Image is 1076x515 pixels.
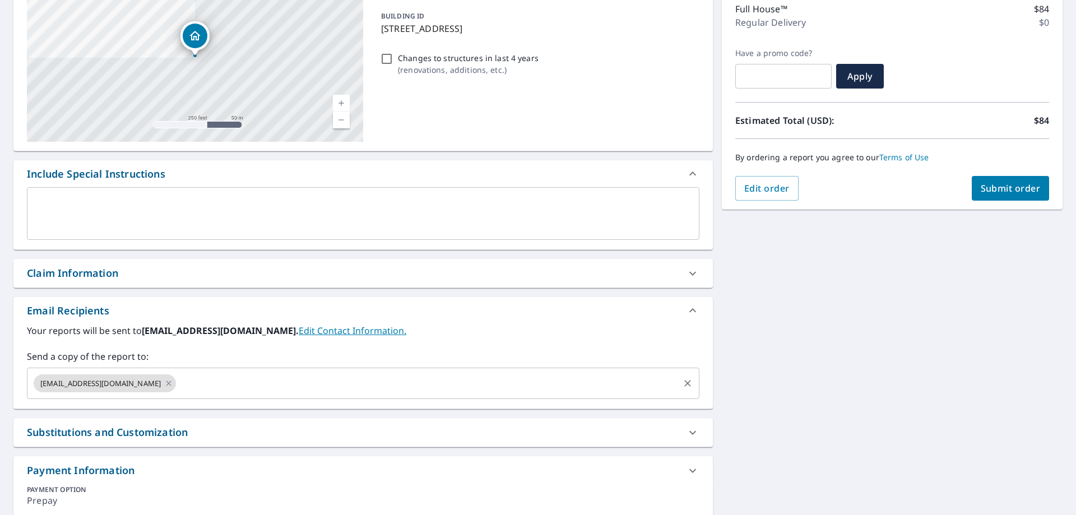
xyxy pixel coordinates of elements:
[981,182,1041,194] span: Submit order
[180,21,210,56] div: Dropped pin, building 1, Residential property, 4218 N Addison St Spokane, WA 99207
[1034,114,1049,127] p: $84
[735,16,806,29] p: Regular Delivery
[27,166,165,182] div: Include Special Instructions
[1039,16,1049,29] p: $0
[735,152,1049,163] p: By ordering a report you agree to our
[27,303,109,318] div: Email Recipients
[13,456,713,485] div: Payment Information
[27,463,134,478] div: Payment Information
[398,52,539,64] p: Changes to structures in last 4 years
[13,297,713,324] div: Email Recipients
[735,114,892,127] p: Estimated Total (USD):
[13,160,713,187] div: Include Special Instructions
[879,152,929,163] a: Terms of Use
[27,350,699,363] label: Send a copy of the report to:
[34,374,176,392] div: [EMAIL_ADDRESS][DOMAIN_NAME]
[13,418,713,447] div: Substitutions and Customization
[744,182,790,194] span: Edit order
[836,64,884,89] button: Apply
[34,378,168,389] span: [EMAIL_ADDRESS][DOMAIN_NAME]
[27,266,118,281] div: Claim Information
[845,70,875,82] span: Apply
[333,95,350,112] a: Current Level 17, Zoom In
[735,48,832,58] label: Have a promo code?
[381,11,424,21] p: BUILDING ID
[1034,2,1049,16] p: $84
[381,22,695,35] p: [STREET_ADDRESS]
[13,259,713,287] div: Claim Information
[27,485,699,494] div: PAYMENT OPTION
[27,425,188,440] div: Substitutions and Customization
[27,324,699,337] label: Your reports will be sent to
[680,375,695,391] button: Clear
[299,324,406,337] a: EditContactInfo
[398,64,539,76] p: ( renovations, additions, etc. )
[972,176,1050,201] button: Submit order
[735,2,787,16] p: Full House™
[333,112,350,128] a: Current Level 17, Zoom Out
[142,324,299,337] b: [EMAIL_ADDRESS][DOMAIN_NAME].
[735,176,799,201] button: Edit order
